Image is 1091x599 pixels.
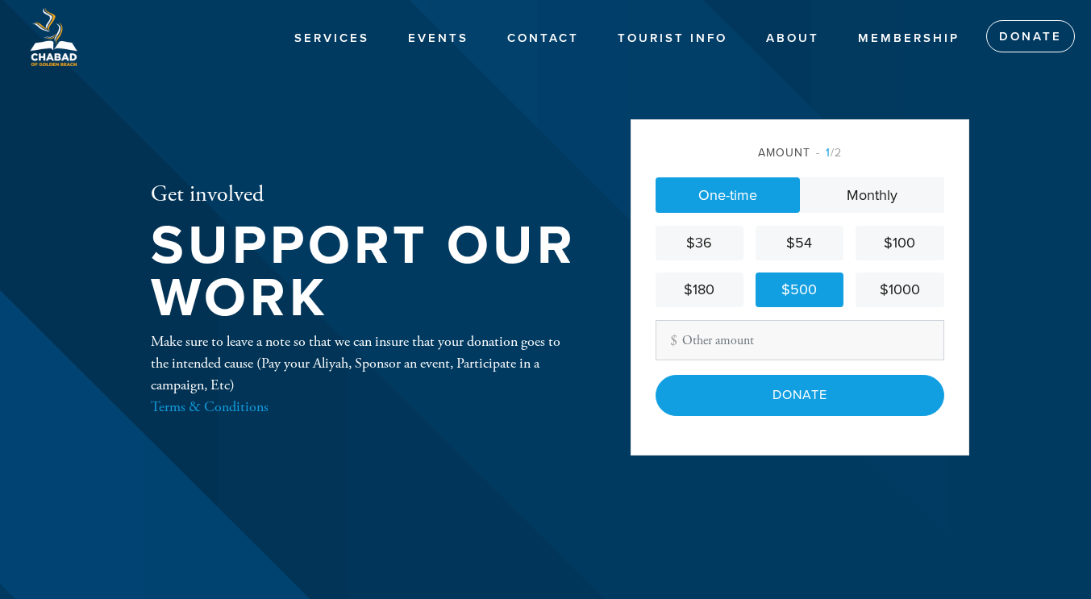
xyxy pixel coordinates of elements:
[856,226,943,260] a: $100
[656,144,944,161] div: Amount
[151,181,578,209] h2: Get involved
[762,279,837,301] div: $500
[662,279,737,301] div: $180
[856,272,943,307] a: $1000
[656,375,944,415] input: Donate
[862,279,937,301] div: $1000
[151,397,269,416] a: Terms & Conditions
[656,226,743,260] a: $36
[606,23,739,54] a: Tourist Info
[24,8,82,66] img: Logo%20GB1.png
[151,331,578,418] div: Make sure to leave a note so that we can insure that your donation goes to the intended cause (Pa...
[656,272,743,307] a: $180
[756,272,843,307] a: $500
[756,226,843,260] a: $54
[800,177,944,213] a: Monthly
[986,20,1075,52] a: Donate
[151,220,578,324] h1: Support our work
[282,23,381,54] a: Services
[762,232,837,254] div: $54
[656,320,944,360] input: Other amount
[754,23,831,54] a: About
[662,232,737,254] div: $36
[816,146,842,160] span: /2
[656,177,800,213] a: One-time
[495,23,591,54] a: Contact
[846,23,972,54] a: Membership
[396,23,481,54] a: Events
[862,232,937,254] div: $100
[826,146,831,160] span: 1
